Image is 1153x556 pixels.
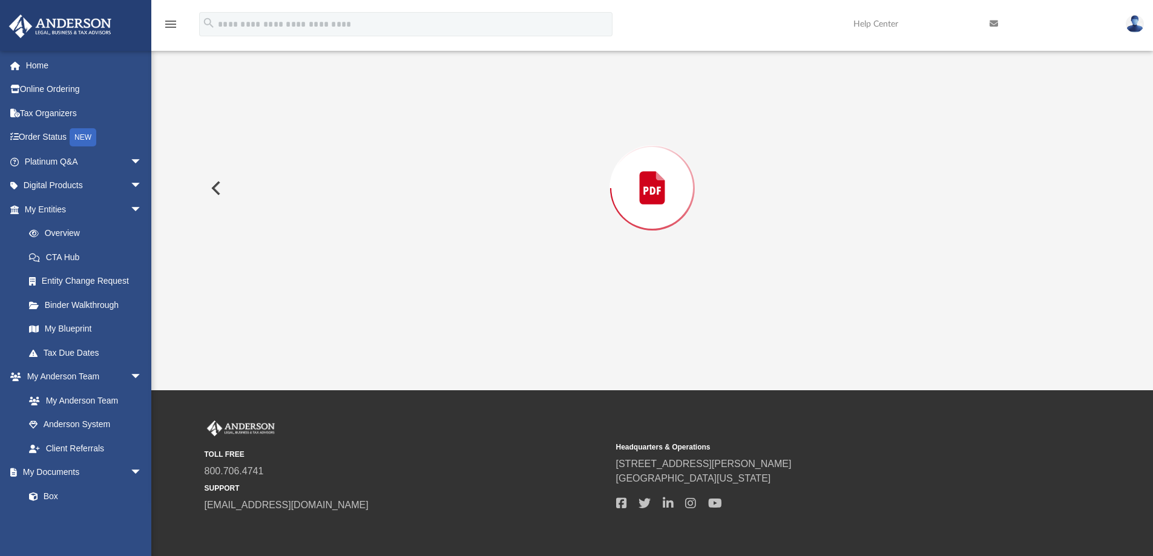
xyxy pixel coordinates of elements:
span: arrow_drop_down [130,149,154,174]
img: Anderson Advisors Platinum Portal [205,420,277,436]
a: [GEOGRAPHIC_DATA][US_STATE] [616,473,771,483]
img: Anderson Advisors Platinum Portal [5,15,115,38]
a: menu [163,23,178,31]
a: Client Referrals [17,436,154,460]
button: Previous File [202,171,228,205]
small: TOLL FREE [205,449,608,460]
a: [EMAIL_ADDRESS][DOMAIN_NAME] [205,500,369,510]
a: My Documentsarrow_drop_down [8,460,154,485]
span: arrow_drop_down [130,197,154,222]
i: menu [163,17,178,31]
a: My Anderson Team [17,388,148,413]
a: Tax Due Dates [17,341,160,365]
small: SUPPORT [205,483,608,494]
a: Order StatusNEW [8,125,160,150]
a: Platinum Q&Aarrow_drop_down [8,149,160,174]
a: Meeting Minutes [17,508,154,532]
a: Tax Organizers [8,101,160,125]
i: search [202,16,215,30]
a: My Entitiesarrow_drop_down [8,197,160,221]
a: CTA Hub [17,245,160,269]
div: NEW [70,128,96,146]
a: My Anderson Teamarrow_drop_down [8,365,154,389]
a: Entity Change Request [17,269,160,293]
img: User Pic [1126,15,1144,33]
a: Binder Walkthrough [17,293,160,317]
a: My Blueprint [17,317,154,341]
a: Online Ordering [8,77,160,102]
span: arrow_drop_down [130,365,154,390]
a: 800.706.4741 [205,466,264,476]
span: arrow_drop_down [130,174,154,198]
a: Digital Productsarrow_drop_down [8,174,160,198]
small: Headquarters & Operations [616,442,1019,453]
a: [STREET_ADDRESS][PERSON_NAME] [616,459,792,469]
a: Home [8,53,160,77]
a: Box [17,484,148,508]
span: arrow_drop_down [130,460,154,485]
a: Overview [17,221,160,246]
a: Anderson System [17,413,154,437]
